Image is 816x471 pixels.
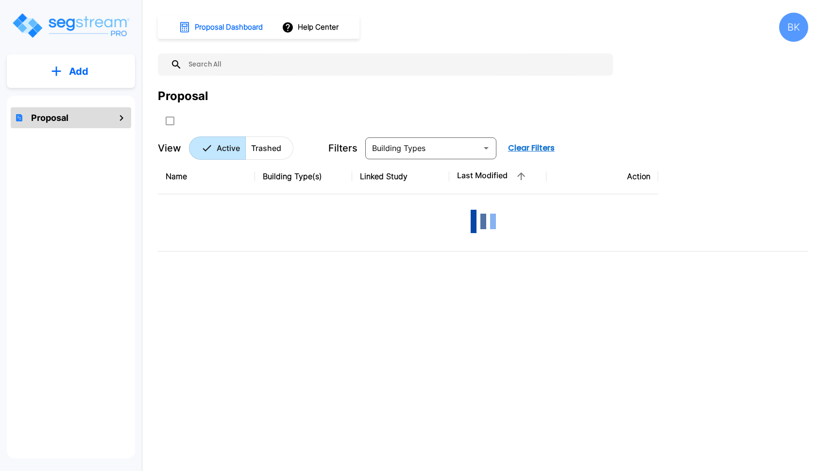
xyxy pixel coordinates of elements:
th: Last Modified [449,159,546,194]
button: Proposal Dashboard [175,17,268,37]
div: Name [166,170,247,182]
input: Building Types [368,141,477,155]
button: Clear Filters [504,138,559,158]
div: BK [779,13,808,42]
p: Add [69,64,88,79]
div: Platform [189,136,293,160]
th: Action [546,159,658,194]
p: Trashed [251,142,281,154]
button: Active [189,136,246,160]
h1: Proposal [31,111,68,124]
p: View [158,141,181,155]
input: Search All [182,53,608,76]
img: Logo [11,12,130,39]
button: Help Center [280,18,342,36]
button: Add [7,57,135,85]
img: Loading [464,202,503,241]
button: SelectAll [160,111,180,131]
p: Active [217,142,240,154]
th: Linked Study [352,159,449,194]
div: Proposal [158,87,208,105]
h1: Proposal Dashboard [195,22,263,33]
button: Open [479,141,493,155]
th: Building Type(s) [255,159,352,194]
p: Filters [328,141,357,155]
button: Trashed [245,136,293,160]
